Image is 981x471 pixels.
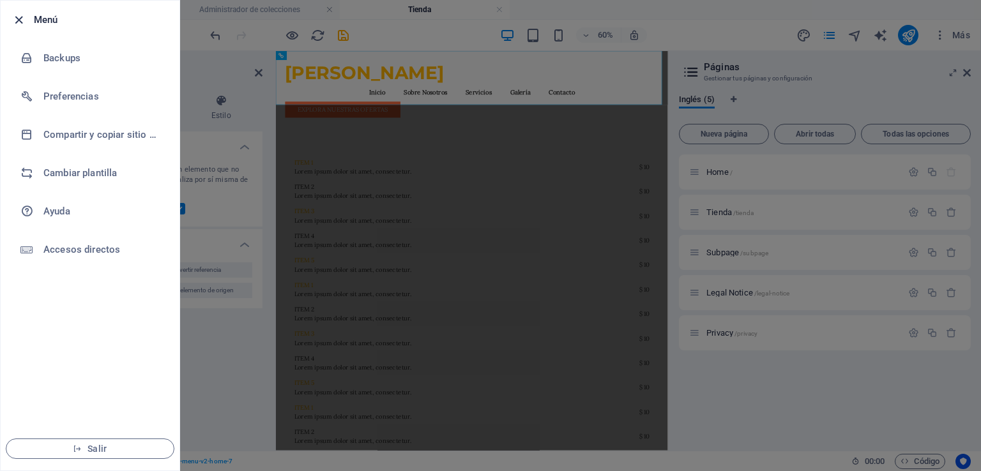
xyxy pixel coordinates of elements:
a: Ayuda [1,192,179,230]
h6: Compartir y copiar sitio web [43,127,162,142]
button: Salir [6,438,174,459]
h6: Ayuda [43,204,162,219]
h6: Backups [43,50,162,66]
h6: Accesos directos [43,242,162,257]
span: Salir [17,444,163,454]
h6: Preferencias [43,89,162,104]
h6: Menú [34,12,169,27]
h6: Cambiar plantilla [43,165,162,181]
